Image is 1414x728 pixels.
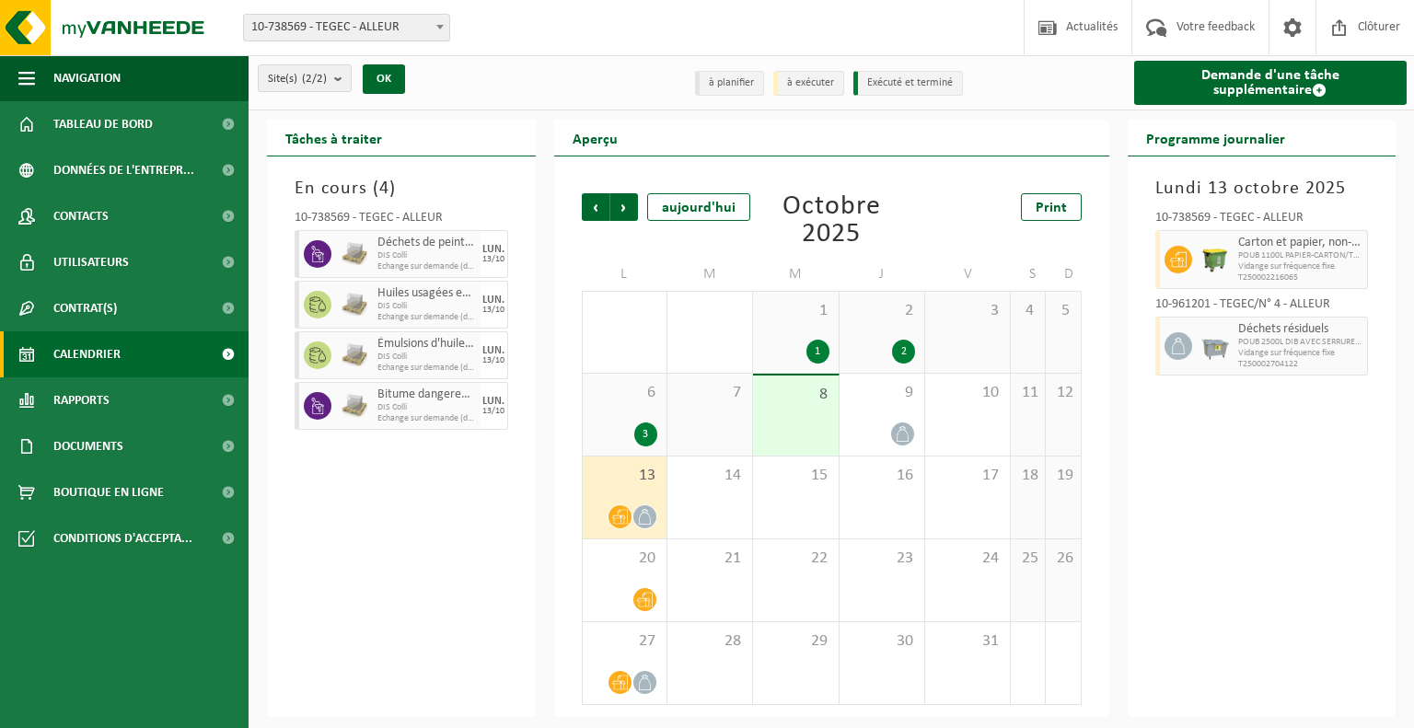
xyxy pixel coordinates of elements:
[377,286,476,301] span: Huiles usagées en petits conditionnements
[53,101,153,147] span: Tableau de bord
[1238,322,1363,337] span: Déchets résiduels
[806,340,829,364] div: 1
[592,549,657,569] span: 20
[1238,272,1363,283] span: T250002216065
[677,466,743,486] span: 14
[1201,332,1229,360] img: WB-2500-GAL-GY-04
[1055,466,1071,486] span: 19
[1020,549,1036,569] span: 25
[377,352,476,363] span: DIS Colli
[1046,258,1081,291] td: D
[302,73,327,85] count: (2/2)
[934,631,1001,652] span: 31
[1238,348,1363,359] span: Vidange sur fréquence fixe
[762,549,829,569] span: 22
[341,392,368,420] img: LP-PA-00000-WDN-11
[753,258,839,291] td: M
[53,423,123,469] span: Documents
[849,383,915,403] span: 9
[267,120,400,156] h2: Tâches à traiter
[634,422,657,446] div: 3
[482,244,504,255] div: LUN.
[677,631,743,652] span: 28
[695,71,764,96] li: à planifier
[53,377,110,423] span: Rapports
[1134,61,1408,105] a: Demande d'une tâche supplémentaire
[258,64,352,92] button: Site(s)(2/2)
[379,179,389,198] span: 4
[377,387,476,402] span: Bitume dangereux en petit emballage
[554,120,636,156] h2: Aperçu
[1238,261,1363,272] span: Vidange sur fréquence fixe
[243,14,450,41] span: 10-738569 - TEGEC - ALLEUR
[1128,120,1304,156] h2: Programme journalier
[592,631,657,652] span: 27
[592,466,657,486] span: 13
[341,341,368,369] img: LP-PA-00000-WDN-11
[1011,258,1046,291] td: S
[1020,301,1036,321] span: 4
[762,385,829,405] span: 8
[295,212,508,230] div: 10-738569 - TEGEC - ALLEUR
[377,402,476,413] span: DIS Colli
[377,261,476,272] span: Echange sur demande (déplacement exclu)
[377,250,476,261] span: DIS Colli
[840,258,925,291] td: J
[1055,549,1071,569] span: 26
[677,383,743,403] span: 7
[1238,250,1363,261] span: POUB 1100L PAPIER-CARTON/TEGEC
[377,337,476,352] span: Émulsions d'huile en petits emballages
[53,515,192,561] span: Conditions d'accepta...
[53,55,121,101] span: Navigation
[934,383,1001,403] span: 10
[363,64,405,94] button: OK
[1238,236,1363,250] span: Carton et papier, non-conditionné (industriel)
[677,549,743,569] span: 21
[377,301,476,312] span: DIS Colli
[482,255,504,264] div: 13/10
[762,301,829,321] span: 1
[1020,466,1036,486] span: 18
[377,413,476,424] span: Echange sur demande (déplacement exclu)
[647,193,750,221] div: aujourd'hui
[1201,246,1229,273] img: WB-1100-HPE-GN-50
[244,15,449,40] span: 10-738569 - TEGEC - ALLEUR
[482,356,504,365] div: 13/10
[762,631,829,652] span: 29
[53,469,164,515] span: Boutique en ligne
[1155,298,1369,317] div: 10-961201 - TEGEC/N° 4 - ALLEUR
[934,301,1001,321] span: 3
[53,331,121,377] span: Calendrier
[53,147,194,193] span: Données de l'entrepr...
[853,71,963,96] li: Exécuté et terminé
[53,285,117,331] span: Contrat(s)
[754,193,909,248] div: Octobre 2025
[482,407,504,416] div: 13/10
[377,363,476,374] span: Echange sur demande (déplacement exclu)
[482,396,504,407] div: LUN.
[53,239,129,285] span: Utilisateurs
[892,340,915,364] div: 2
[1020,383,1036,403] span: 11
[849,466,915,486] span: 16
[377,312,476,323] span: Echange sur demande (déplacement exclu)
[295,175,508,202] h3: En cours ( )
[934,466,1001,486] span: 17
[762,466,829,486] span: 15
[773,71,844,96] li: à exécuter
[1055,301,1071,321] span: 5
[610,193,638,221] span: Suivant
[849,549,915,569] span: 23
[482,295,504,306] div: LUN.
[53,193,109,239] span: Contacts
[341,240,368,268] img: LP-PA-00000-WDN-11
[1055,383,1071,403] span: 12
[1155,175,1369,202] h3: Lundi 13 octobre 2025
[849,631,915,652] span: 30
[849,301,915,321] span: 2
[482,306,504,315] div: 13/10
[1036,201,1067,215] span: Print
[582,193,609,221] span: Précédent
[482,345,504,356] div: LUN.
[1021,193,1082,221] a: Print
